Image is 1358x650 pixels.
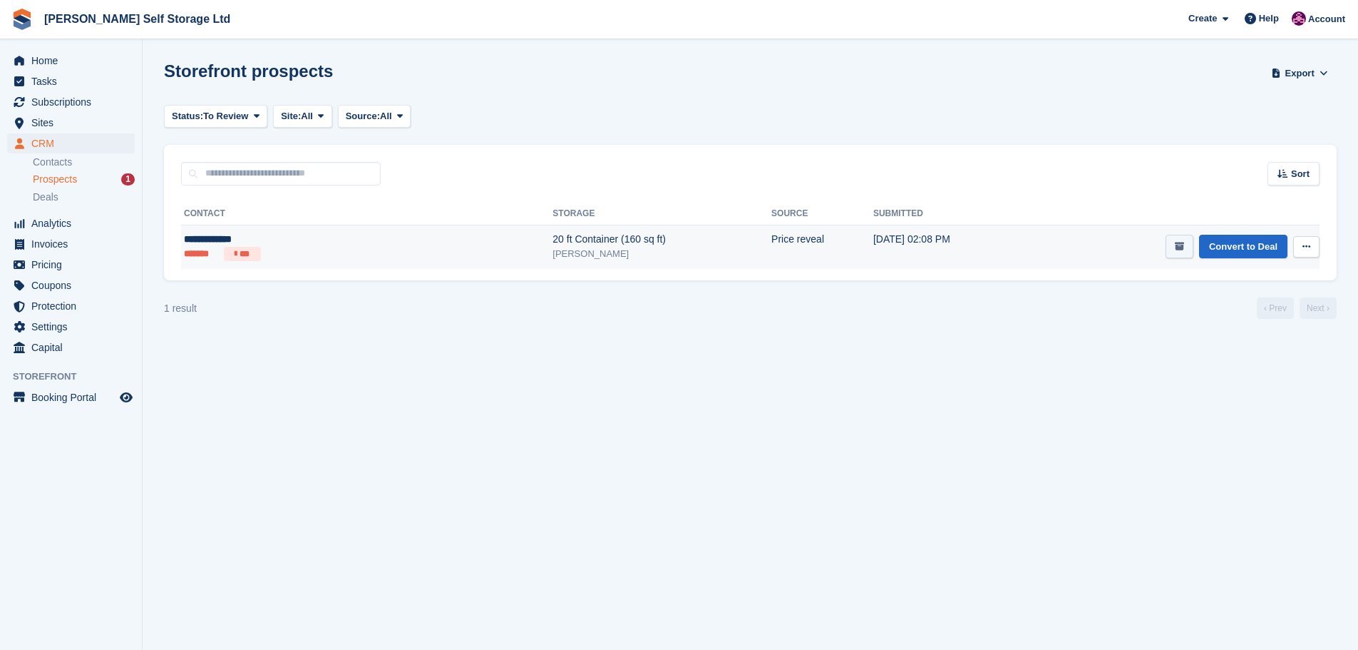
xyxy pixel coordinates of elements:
a: Preview store [118,389,135,406]
span: Coupons [31,275,117,295]
a: menu [7,113,135,133]
span: Source: [346,109,380,123]
div: [PERSON_NAME] [552,247,771,261]
a: menu [7,337,135,357]
span: Account [1308,12,1345,26]
th: Contact [181,203,552,225]
span: All [301,109,313,123]
span: Create [1188,11,1217,26]
span: Tasks [31,71,117,91]
span: Sites [31,113,117,133]
a: menu [7,317,135,337]
th: Submitted [873,203,1022,225]
span: Booking Portal [31,387,117,407]
div: 20 ft Container (160 sq ft) [552,232,771,247]
a: menu [7,275,135,295]
span: Home [31,51,117,71]
span: Invoices [31,234,117,254]
a: menu [7,213,135,233]
a: menu [7,133,135,153]
span: Deals [33,191,58,204]
img: Lydia Wild [1292,11,1306,26]
a: Prospects 1 [33,172,135,187]
a: menu [7,255,135,275]
a: menu [7,71,135,91]
nav: Page [1254,298,1339,319]
span: Subscriptions [31,92,117,112]
a: Previous [1257,298,1294,319]
div: 1 [121,173,135,186]
a: Contacts [33,156,135,169]
a: menu [7,234,135,254]
a: menu [7,387,135,407]
span: Site: [281,109,301,123]
a: menu [7,51,135,71]
th: Source [771,203,873,225]
span: Settings [31,317,117,337]
span: Protection [31,296,117,316]
a: menu [7,296,135,316]
span: Capital [31,337,117,357]
span: All [380,109,392,123]
span: Prospects [33,173,77,186]
span: Storefront [13,370,142,384]
button: Export [1268,61,1331,85]
span: Export [1285,66,1315,81]
a: Deals [33,190,135,205]
img: stora-icon-8386f47178a22dfd0bd8f6a31ec36ba5ce8667c1dd55bd0f319d3a0aa187defe.svg [11,9,33,30]
div: 1 result [164,301,197,316]
span: To Review [203,109,248,123]
span: Analytics [31,213,117,233]
td: Price reveal [771,225,873,269]
button: Site: All [273,105,332,128]
button: Source: All [338,105,411,128]
a: [PERSON_NAME] Self Storage Ltd [38,7,236,31]
a: Next [1300,298,1337,319]
span: Pricing [31,255,117,275]
span: Status: [172,109,203,123]
a: Convert to Deal [1199,235,1287,258]
span: CRM [31,133,117,153]
a: menu [7,92,135,112]
span: Help [1259,11,1279,26]
h1: Storefront prospects [164,61,333,81]
td: [DATE] 02:08 PM [873,225,1022,269]
th: Storage [552,203,771,225]
button: Status: To Review [164,105,267,128]
span: Sort [1291,167,1310,181]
